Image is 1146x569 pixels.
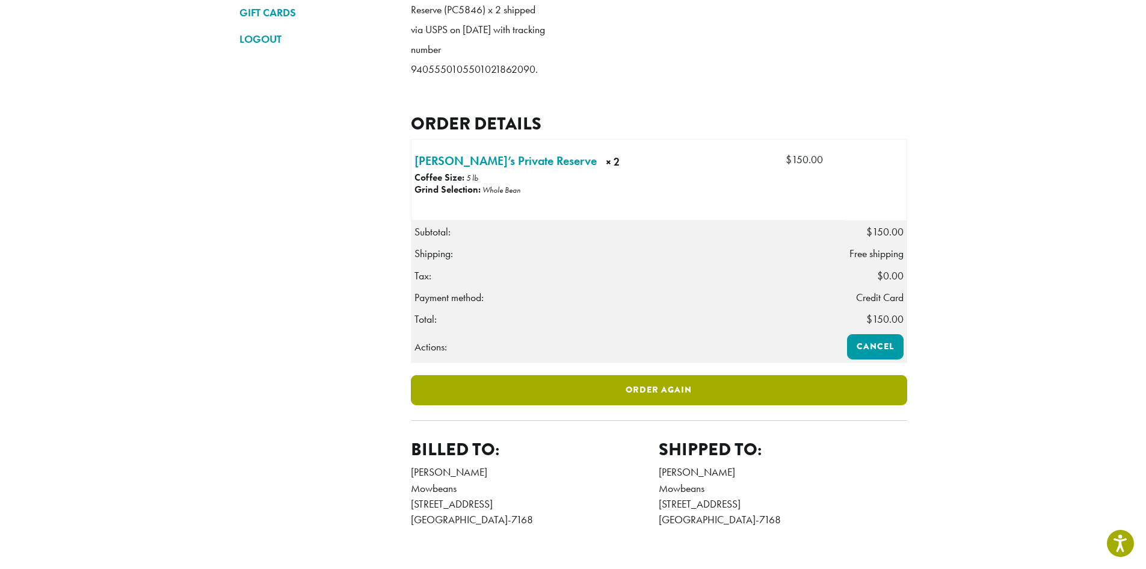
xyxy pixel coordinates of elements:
[866,312,872,326] span: $
[606,154,696,173] strong: × 2
[786,153,792,166] span: $
[866,312,904,326] span: 150.00
[847,334,904,359] a: Cancel order 364740
[411,464,659,528] address: [PERSON_NAME] Mowbeans [STREET_ADDRESS] [GEOGRAPHIC_DATA]-7168
[239,29,393,49] a: LOGOUT
[659,439,907,460] h2: Shipped to:
[414,152,597,170] a: [PERSON_NAME]’s Private Reserve
[844,287,907,308] td: Credit Card
[466,173,478,183] p: 5 lb
[414,171,464,184] strong: Coffee Size:
[411,439,659,460] h2: Billed to:
[239,2,393,23] a: GIFT CARDS
[482,185,520,195] p: Whole Bean
[866,225,904,238] span: 150.00
[411,308,844,331] th: Total:
[877,269,883,282] span: $
[414,183,481,196] strong: Grind Selection:
[411,331,844,362] th: Actions:
[844,243,907,264] td: Free shipping
[411,243,844,264] th: Shipping:
[411,287,844,308] th: Payment method:
[411,113,907,134] h2: Order details
[786,153,823,166] bdi: 150.00
[659,464,907,528] address: [PERSON_NAME] Mowbeans [STREET_ADDRESS] [GEOGRAPHIC_DATA]-7168
[877,269,904,282] span: 0.00
[411,265,844,287] th: Tax:
[411,220,844,243] th: Subtotal:
[411,375,907,405] a: Order again
[866,225,872,238] span: $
